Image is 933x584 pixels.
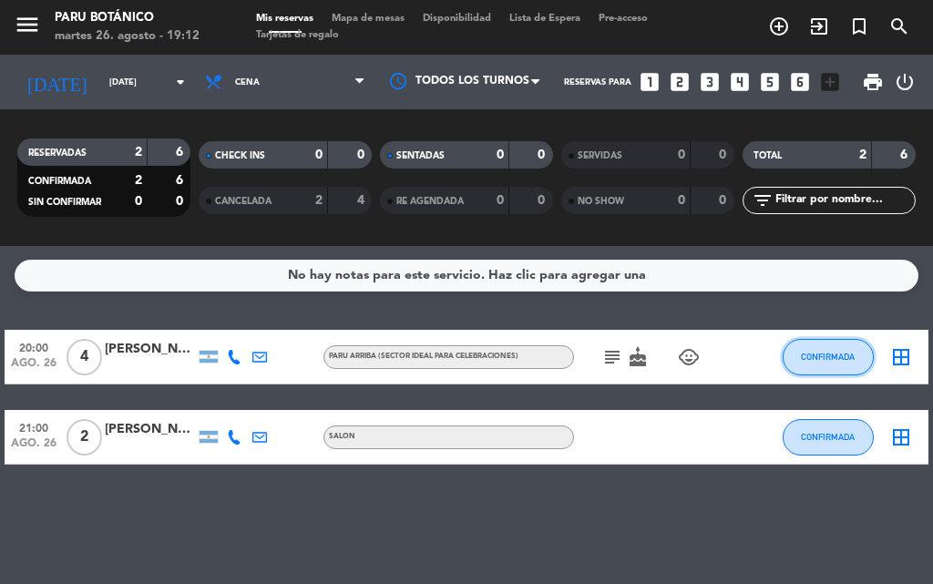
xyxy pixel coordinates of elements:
strong: 0 [678,194,685,207]
div: No hay notas para este servicio. Haz clic para agregar una [288,265,646,286]
span: Lista de Espera [500,14,590,24]
strong: 0 [678,149,685,161]
i: search [888,15,910,37]
span: Reservas para [564,77,631,87]
strong: 2 [135,174,142,187]
span: Mis reservas [247,14,323,24]
strong: 0 [538,149,549,161]
span: CONFIRMADA [801,352,855,362]
i: looks_two [668,70,692,94]
i: looks_5 [758,70,782,94]
strong: 0 [497,149,504,161]
span: NO SHOW [578,197,624,206]
strong: 0 [357,149,368,161]
i: cake [627,346,649,368]
i: arrow_drop_down [169,71,191,93]
i: looks_3 [698,70,722,94]
span: CONFIRMADA [801,432,855,442]
strong: 4 [357,194,368,207]
input: Filtrar por nombre... [774,190,915,210]
i: looks_6 [788,70,812,94]
strong: 2 [135,146,142,159]
span: 2 [67,419,102,456]
div: martes 26. agosto - 19:12 [55,27,200,46]
strong: 0 [538,194,549,207]
strong: 6 [176,174,187,187]
button: CONFIRMADA [783,339,874,375]
i: power_settings_new [894,71,916,93]
div: LOG OUT [891,55,919,109]
strong: 0 [719,149,730,161]
span: Mapa de mesas [323,14,414,24]
i: looks_one [638,70,661,94]
div: [PERSON_NAME] [105,339,196,360]
span: SENTADAS [396,151,445,160]
div: [PERSON_NAME] [105,419,196,440]
span: Pre-acceso [590,14,657,24]
strong: 0 [135,195,142,208]
i: filter_list [752,190,774,211]
span: 20:00 [11,336,56,357]
span: print [862,71,884,93]
span: RE AGENDADA [396,197,464,206]
i: menu [14,11,41,38]
strong: 0 [719,194,730,207]
span: CHECK INS [215,151,265,160]
i: looks_4 [728,70,752,94]
span: PARU ARRIBA (Sector ideal para celebraciones) [329,353,518,360]
strong: 0 [176,195,187,208]
i: [DATE] [14,64,100,100]
span: CONFIRMADA [28,177,91,186]
span: ago. 26 [11,437,56,458]
strong: 0 [315,149,323,161]
span: Disponibilidad [414,14,500,24]
i: turned_in_not [848,15,870,37]
div: Paru Botánico [55,9,200,27]
span: ago. 26 [11,357,56,378]
button: CONFIRMADA [783,419,874,456]
span: Cena [235,77,260,87]
strong: 2 [315,194,323,207]
strong: 2 [859,149,866,161]
span: RESERVADAS [28,149,87,158]
span: Tarjetas de regalo [247,30,348,40]
span: SIN CONFIRMAR [28,198,101,207]
strong: 0 [497,194,504,207]
i: add_circle_outline [768,15,790,37]
strong: 6 [176,146,187,159]
span: SERVIDAS [578,151,622,160]
span: CANCELADA [215,197,272,206]
strong: 6 [900,149,911,161]
button: menu [14,11,41,45]
span: 4 [67,339,102,375]
i: border_all [890,346,912,368]
span: TOTAL [754,151,782,160]
i: exit_to_app [808,15,830,37]
i: child_care [678,346,700,368]
i: add_box [818,70,842,94]
span: 21:00 [11,416,56,437]
i: subject [601,346,623,368]
span: SALON [329,433,355,440]
i: border_all [890,426,912,448]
